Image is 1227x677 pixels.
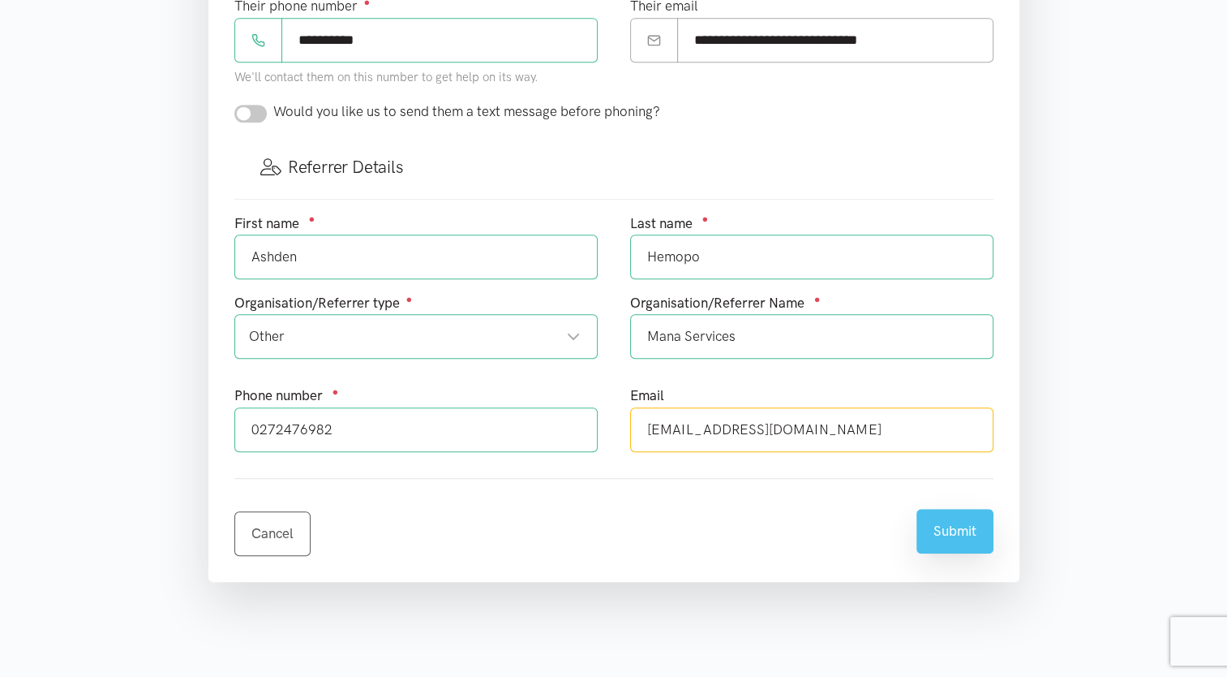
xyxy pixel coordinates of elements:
[332,386,339,398] sup: ●
[260,155,967,179] h3: Referrer Details
[702,213,709,225] sup: ●
[249,326,581,347] div: Other
[630,213,693,235] label: Last name
[309,213,315,225] sup: ●
[234,213,299,235] label: First name
[281,18,598,63] input: Phone number
[234,292,598,314] div: Organisation/Referrer type
[630,385,664,407] label: Email
[406,293,413,305] sup: ●
[273,103,660,119] span: Would you like us to send them a text message before phoning?
[916,509,993,554] button: Submit
[630,292,804,314] label: Organisation/Referrer Name
[814,293,821,305] sup: ●
[234,385,323,407] label: Phone number
[677,18,993,63] input: Email
[234,70,538,84] small: We'll contact them on this number to get help on its way.
[234,511,311,556] a: Cancel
